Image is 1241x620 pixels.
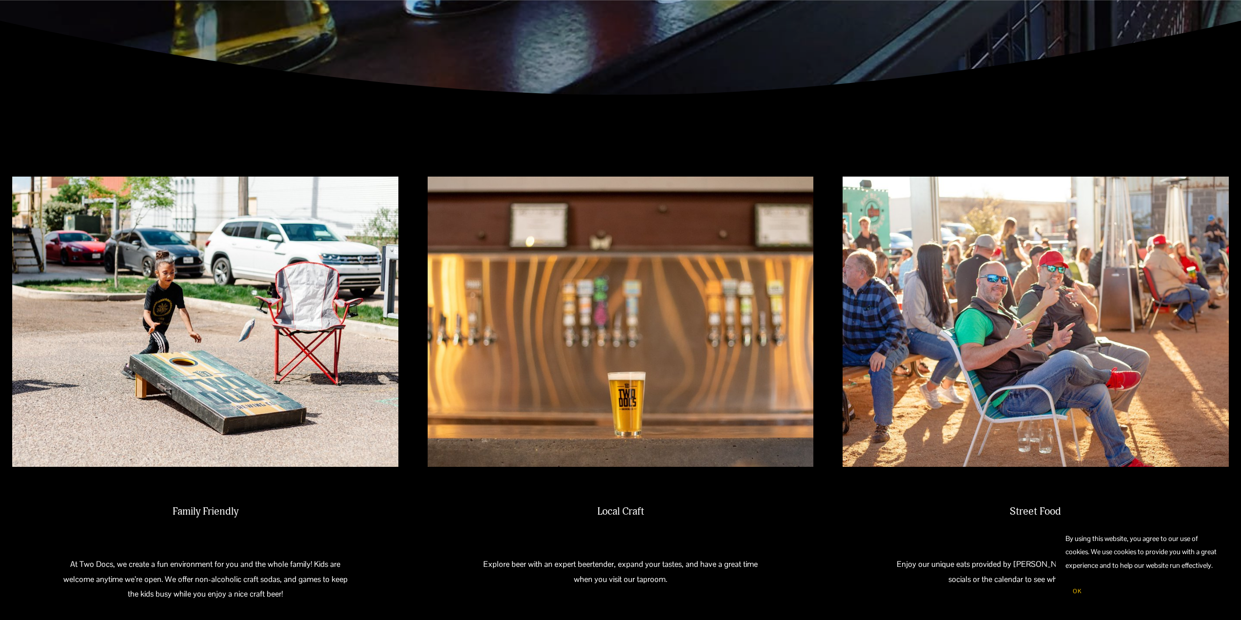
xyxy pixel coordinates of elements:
button: OK [1065,582,1089,600]
img: A girl playing cornhole outdoors on a sunny day, with parked cars and a building in the backgroun... [12,177,398,467]
h2: Family Friendly [60,505,350,519]
h2: Street Food [891,505,1181,519]
p: At Two Docs, we create a fun environment for you and the whole family! Kids are welcome anytime w... [60,557,350,602]
p: By using this website, you agree to our use of cookies. We use cookies to provide you with a grea... [1065,532,1221,572]
span: OK [1073,587,1082,595]
img: A glass of beer with the logo of Two Docs Brewing Company, placed on a bar counter with a blurred... [428,177,813,467]
p: Enjoy our unique eats provided by [PERSON_NAME]’s best food trucks. Check our socials or the cale... [891,557,1181,587]
p: Explore beer with an expert beertender, expand your tastes, and have a great time when you visit ... [476,557,766,587]
h2: Local Craft [476,505,766,519]
img: People sitting and socializing outdoors at a festival or event in the late afternoon, with some p... [843,177,1228,467]
section: Cookie banner [1056,522,1231,610]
